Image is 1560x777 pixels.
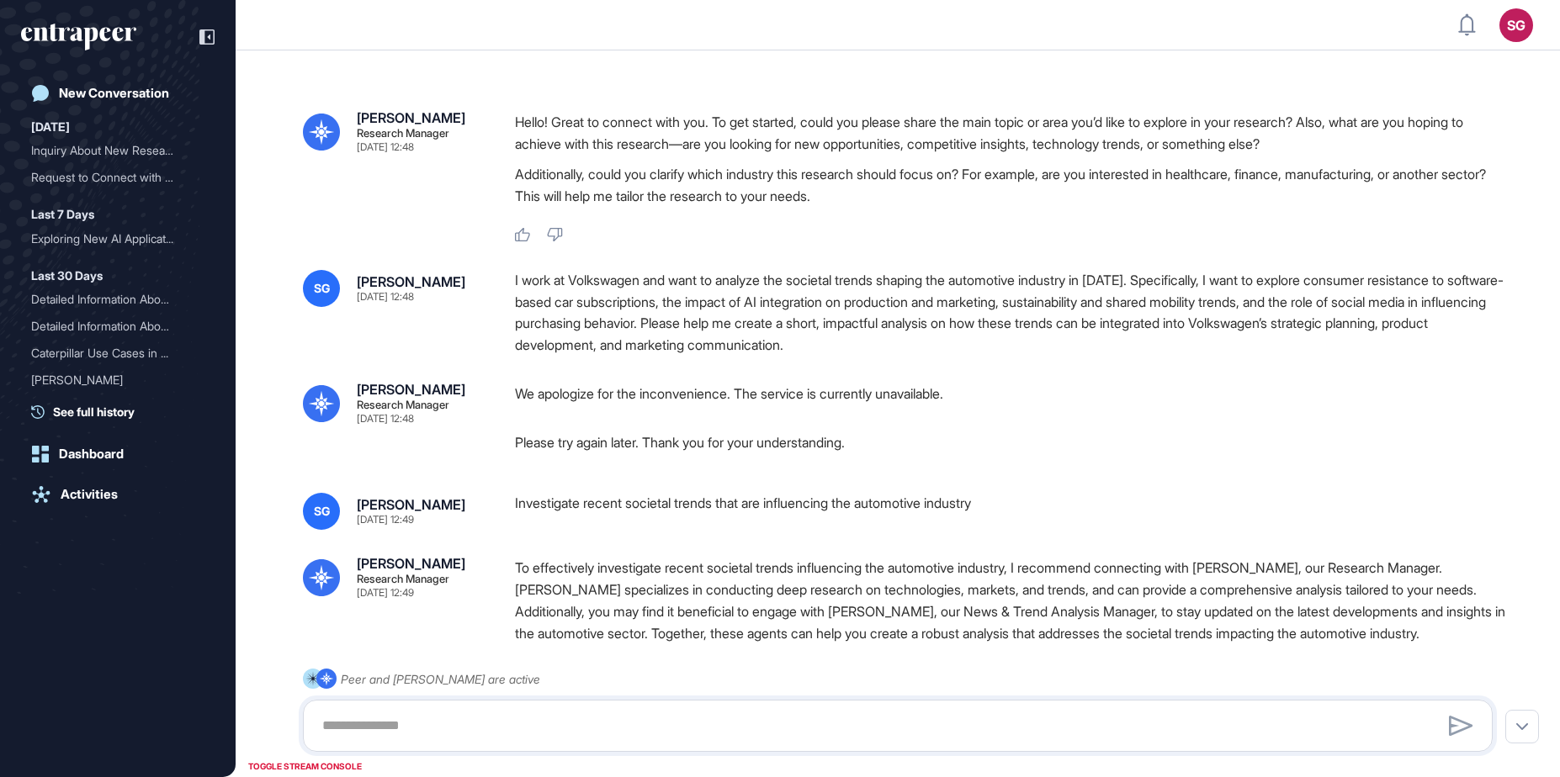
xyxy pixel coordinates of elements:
[31,225,191,252] div: Exploring New AI Applicat...
[515,163,1506,207] p: Additionally, could you clarify which industry this research should focus on? For example, are yo...
[244,756,366,777] div: TOGGLE STREAM CONSOLE
[515,383,1506,404] p: We apologize for the inconvenience. The service is currently unavailable.
[357,414,414,424] div: [DATE] 12:48
[341,669,540,690] div: Peer and [PERSON_NAME] are active
[314,282,330,295] span: SG
[31,340,204,367] div: Caterpillar Use Cases in Various Industries
[357,557,465,570] div: [PERSON_NAME]
[31,204,94,225] div: Last 7 Days
[515,557,1506,644] p: To effectively investigate recent societal trends influencing the automotive industry, I recommen...
[357,399,449,410] div: Research Manager
[31,403,215,420] a: See full history
[31,367,191,394] div: [PERSON_NAME]
[31,340,191,367] div: Caterpillar Use Cases in ...
[21,77,215,110] a: New Conversation
[59,86,169,101] div: New Conversation
[31,137,204,164] div: Inquiry About New Research Developments
[31,367,204,394] div: Reese
[59,447,124,462] div: Dashboard
[31,164,204,191] div: Request to Connect with Reese
[314,505,330,518] span: SG
[21,24,136,50] div: entrapeer-logo
[53,403,135,420] span: See full history
[357,573,449,584] div: Research Manager
[357,498,465,511] div: [PERSON_NAME]
[31,137,191,164] div: Inquiry About New Researc...
[21,437,215,471] a: Dashboard
[357,111,465,124] div: [PERSON_NAME]
[31,313,204,340] div: Detailed Information About Turkish Airlines
[357,588,414,598] div: [DATE] 12:49
[31,164,191,191] div: Request to Connect with R...
[31,225,204,252] div: Exploring New AI Applications in the Banking Industry
[515,431,1506,453] p: Please try again later. Thank you for your understanding.
[357,275,465,288] div: [PERSON_NAME]
[31,286,191,313] div: Detailed Information Abou...
[31,286,204,313] div: Detailed Information About Adidas
[31,313,191,340] div: Detailed Information Abou...
[357,128,449,139] div: Research Manager
[31,117,70,137] div: [DATE]
[515,270,1506,356] div: I work at Volkswagen and want to analyze the societal trends shaping the automotive industry in [...
[31,266,103,286] div: Last 30 Days
[61,487,118,502] div: Activities
[357,292,414,302] div: [DATE] 12:48
[357,383,465,396] div: [PERSON_NAME]
[515,493,1506,530] div: Investigate recent societal trends that are influencing the automotive industry
[357,142,414,152] div: [DATE] 12:48
[21,478,215,511] a: Activities
[1499,8,1533,42] button: SG
[357,515,414,525] div: [DATE] 12:49
[515,111,1506,155] p: Hello! Great to connect with you. To get started, could you please share the main topic or area y...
